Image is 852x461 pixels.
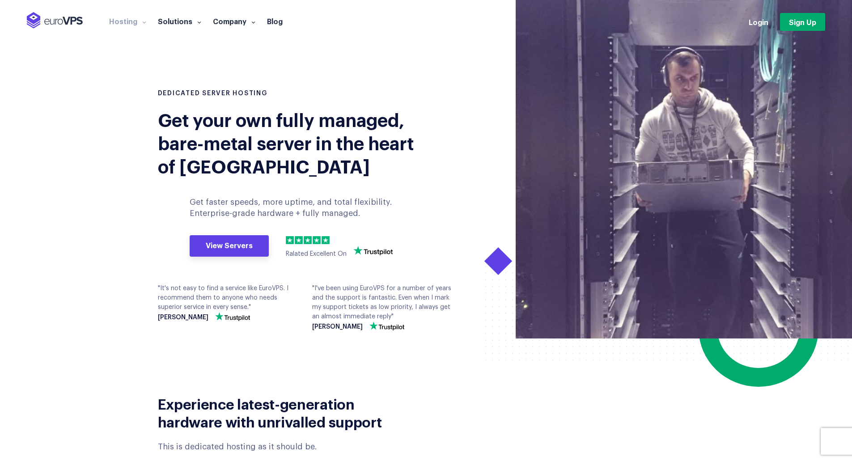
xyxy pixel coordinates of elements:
[749,17,768,27] a: Login
[158,314,208,321] strong: [PERSON_NAME]
[304,236,312,244] img: 3
[313,236,321,244] img: 4
[780,13,825,31] a: Sign Up
[27,12,83,29] img: EuroVPS
[158,441,420,453] div: This is dedicated hosting as it should be.
[215,312,250,321] img: trustpilot-vector-logo.png
[158,107,420,177] div: Get your own fully managed, bare-metal server in the heart of [GEOGRAPHIC_DATA]
[190,197,411,219] p: Get faster speeds, more uptime, and total flexibility. Enterprise-grade hardware + fully managed.
[207,17,261,25] a: Company
[158,394,420,430] h2: Experience latest-generation hardware with unrivalled support
[286,251,347,257] span: Ralated Excellent On
[295,236,303,244] img: 2
[158,284,299,321] div: "It's not easy to find a service like EuroVPS. I recommend them to anyone who needs superior serv...
[158,89,420,98] h1: DEDICATED SERVER HOSTING
[312,284,453,330] div: "I've been using EuroVPS for a number of years and the support is fantastic. Even when I mark my ...
[152,17,207,25] a: Solutions
[261,17,288,25] a: Blog
[286,236,294,244] img: 1
[322,236,330,244] img: 5
[312,324,363,330] strong: [PERSON_NAME]
[190,235,269,257] a: View Servers
[103,17,152,25] a: Hosting
[369,321,404,330] img: trustpilot-vector-logo.png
